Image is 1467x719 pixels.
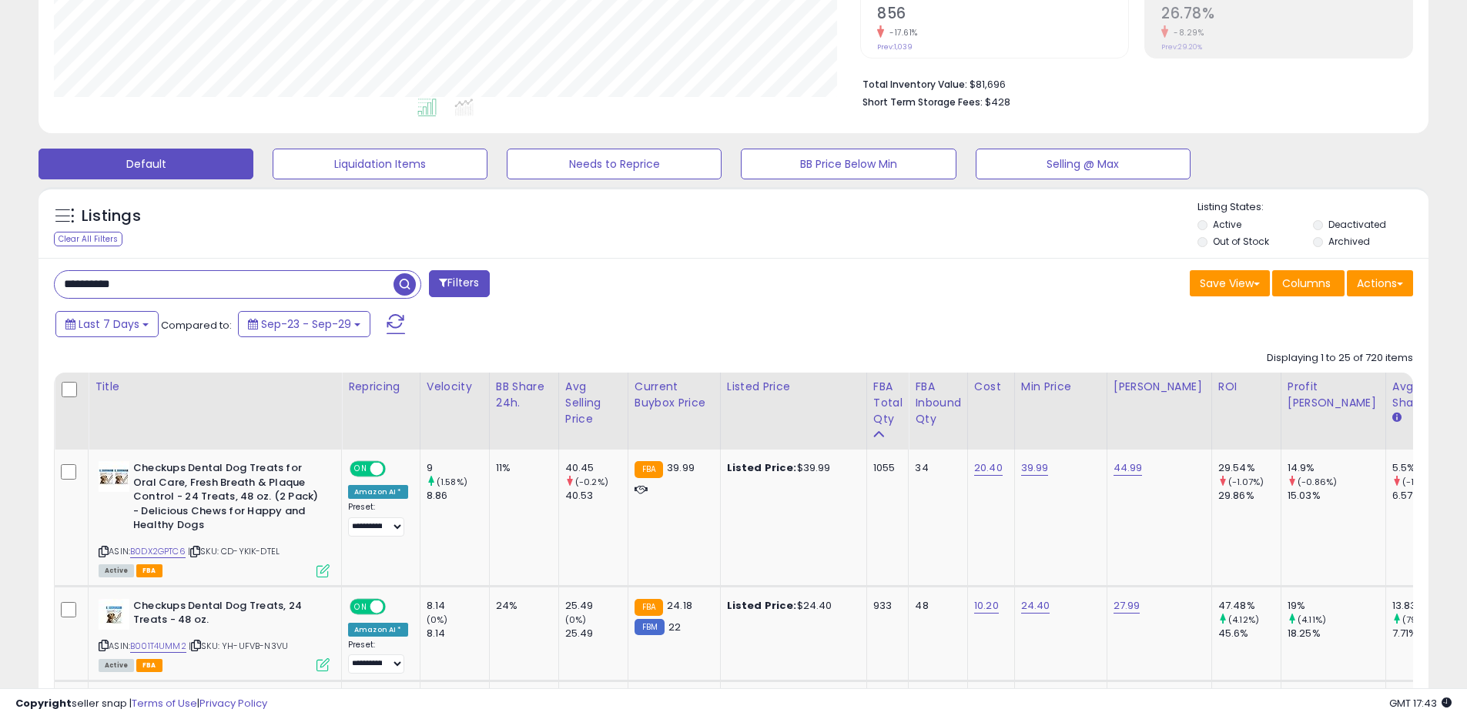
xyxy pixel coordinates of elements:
[727,460,797,475] b: Listed Price:
[79,316,139,332] span: Last 7 Days
[667,598,692,613] span: 24.18
[496,379,552,411] div: BB Share 24h.
[1161,42,1202,52] small: Prev: 29.20%
[1218,627,1281,640] div: 45.6%
[427,379,483,395] div: Velocity
[383,600,408,613] span: OFF
[862,78,967,91] b: Total Inventory Value:
[496,461,547,475] div: 11%
[976,149,1191,179] button: Selling @ Max
[1021,598,1050,614] a: 24.40
[1218,461,1281,475] div: 29.54%
[437,476,467,488] small: (1.58%)
[877,42,913,52] small: Prev: 1,039
[1392,599,1455,613] div: 13.83%
[635,599,663,616] small: FBA
[99,461,330,575] div: ASIN:
[1213,235,1269,248] label: Out of Stock
[136,659,162,672] span: FBA
[54,232,122,246] div: Clear All Filters
[1272,270,1345,296] button: Columns
[1161,5,1412,25] h2: 26.78%
[427,461,489,475] div: 9
[565,599,628,613] div: 25.49
[1288,461,1385,475] div: 14.9%
[1389,696,1452,711] span: 2025-10-7 17:43 GMT
[507,149,722,179] button: Needs to Reprice
[99,564,134,577] span: All listings currently available for purchase on Amazon
[727,379,860,395] div: Listed Price
[727,598,797,613] b: Listed Price:
[565,489,628,503] div: 40.53
[1213,218,1241,231] label: Active
[15,697,267,711] div: seller snap | |
[884,27,918,38] small: -17.61%
[1392,489,1455,503] div: 6.57%
[351,463,370,476] span: ON
[99,659,134,672] span: All listings currently available for purchase on Amazon
[565,379,621,427] div: Avg Selling Price
[1288,627,1385,640] div: 18.25%
[351,600,370,613] span: ON
[727,461,855,475] div: $39.99
[1392,379,1449,411] div: Avg BB Share
[974,460,1003,476] a: 20.40
[133,599,320,631] b: Checkups Dental Dog Treats, 24 Treats - 48 oz.
[99,599,129,630] img: 419Pqj1DlLL._SL40_.jpg
[873,599,897,613] div: 933
[99,599,330,671] div: ASIN:
[873,379,903,427] div: FBA Total Qty
[727,599,855,613] div: $24.40
[348,640,408,674] div: Preset:
[1114,379,1205,395] div: [PERSON_NAME]
[1228,476,1264,488] small: (-1.07%)
[383,463,408,476] span: OFF
[1402,476,1444,488] small: (-16.29%)
[915,379,961,427] div: FBA inbound Qty
[877,5,1128,25] h2: 856
[55,311,159,337] button: Last 7 Days
[667,460,695,475] span: 39.99
[1282,276,1331,291] span: Columns
[1298,614,1326,626] small: (4.11%)
[862,74,1402,92] li: $81,696
[915,461,956,475] div: 34
[635,619,665,635] small: FBM
[1392,411,1402,425] small: Avg BB Share.
[348,623,408,637] div: Amazon AI *
[1114,598,1140,614] a: 27.99
[199,696,267,711] a: Privacy Policy
[238,311,370,337] button: Sep-23 - Sep-29
[82,206,141,227] h5: Listings
[862,95,983,109] b: Short Term Storage Fees:
[189,640,288,652] span: | SKU: YH-UFVB-N3VU
[348,502,408,537] div: Preset:
[348,379,414,395] div: Repricing
[95,379,335,395] div: Title
[161,318,232,333] span: Compared to:
[1021,379,1100,395] div: Min Price
[427,599,489,613] div: 8.14
[273,149,487,179] button: Liquidation Items
[565,627,628,640] div: 25.49
[130,640,186,653] a: B001T4UMM2
[496,599,547,613] div: 24%
[427,489,489,503] div: 8.86
[1218,599,1281,613] div: 47.48%
[1267,351,1413,366] div: Displaying 1 to 25 of 720 items
[1114,460,1143,476] a: 44.99
[1218,379,1274,395] div: ROI
[188,545,280,557] span: | SKU: CD-YKIK-DTEL
[565,461,628,475] div: 40.45
[1298,476,1337,488] small: (-0.86%)
[1288,379,1379,411] div: Profit [PERSON_NAME]
[1328,218,1386,231] label: Deactivated
[427,627,489,640] div: 8.14
[136,564,162,577] span: FBA
[741,149,956,179] button: BB Price Below Min
[635,379,714,411] div: Current Buybox Price
[1328,235,1370,248] label: Archived
[1392,627,1455,640] div: 7.71%
[1347,270,1413,296] button: Actions
[427,614,448,626] small: (0%)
